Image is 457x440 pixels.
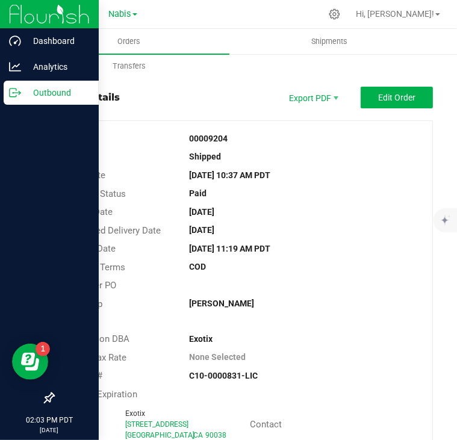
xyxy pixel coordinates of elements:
[29,29,229,54] a: Orders
[21,60,93,74] p: Analytics
[9,35,21,47] inline-svg: Dashboard
[29,54,229,79] a: Transfers
[189,262,206,271] strong: COD
[125,409,145,418] span: Exotix
[63,389,137,400] span: License Expiration
[189,152,221,161] strong: Shipped
[5,426,93,435] p: [DATE]
[276,87,349,108] li: Export PDF
[36,342,50,356] iframe: Resource center unread badge
[189,299,254,308] strong: [PERSON_NAME]
[5,415,93,426] p: 02:03 PM PDT
[9,87,21,99] inline-svg: Outbound
[63,225,161,236] span: Requested Delivery Date
[296,36,364,47] span: Shipments
[189,170,270,180] strong: [DATE] 10:37 AM PDT
[378,93,415,102] span: Edit Order
[109,9,131,19] span: Nabis
[21,34,93,48] p: Dashboard
[96,61,162,72] span: Transfers
[193,431,203,439] span: CA
[12,344,48,380] iframe: Resource center
[189,334,213,344] strong: Exotix
[125,420,188,429] span: [STREET_ADDRESS]
[189,225,214,235] strong: [DATE]
[21,85,93,100] p: Outbound
[189,134,228,143] strong: 00009204
[229,29,430,54] a: Shipments
[189,244,270,253] strong: [DATE] 11:19 AM PDT
[192,431,193,439] span: ,
[327,8,342,20] div: Manage settings
[189,188,207,198] strong: Paid
[189,371,258,380] strong: C10-0000831-LIC
[189,207,214,217] strong: [DATE]
[356,9,434,19] span: Hi, [PERSON_NAME]!
[361,87,433,108] button: Edit Order
[9,61,21,73] inline-svg: Analytics
[125,431,194,439] span: [GEOGRAPHIC_DATA]
[189,352,246,362] strong: None Selected
[205,431,226,439] span: 90038
[250,419,282,430] span: Contact
[102,36,157,47] span: Orders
